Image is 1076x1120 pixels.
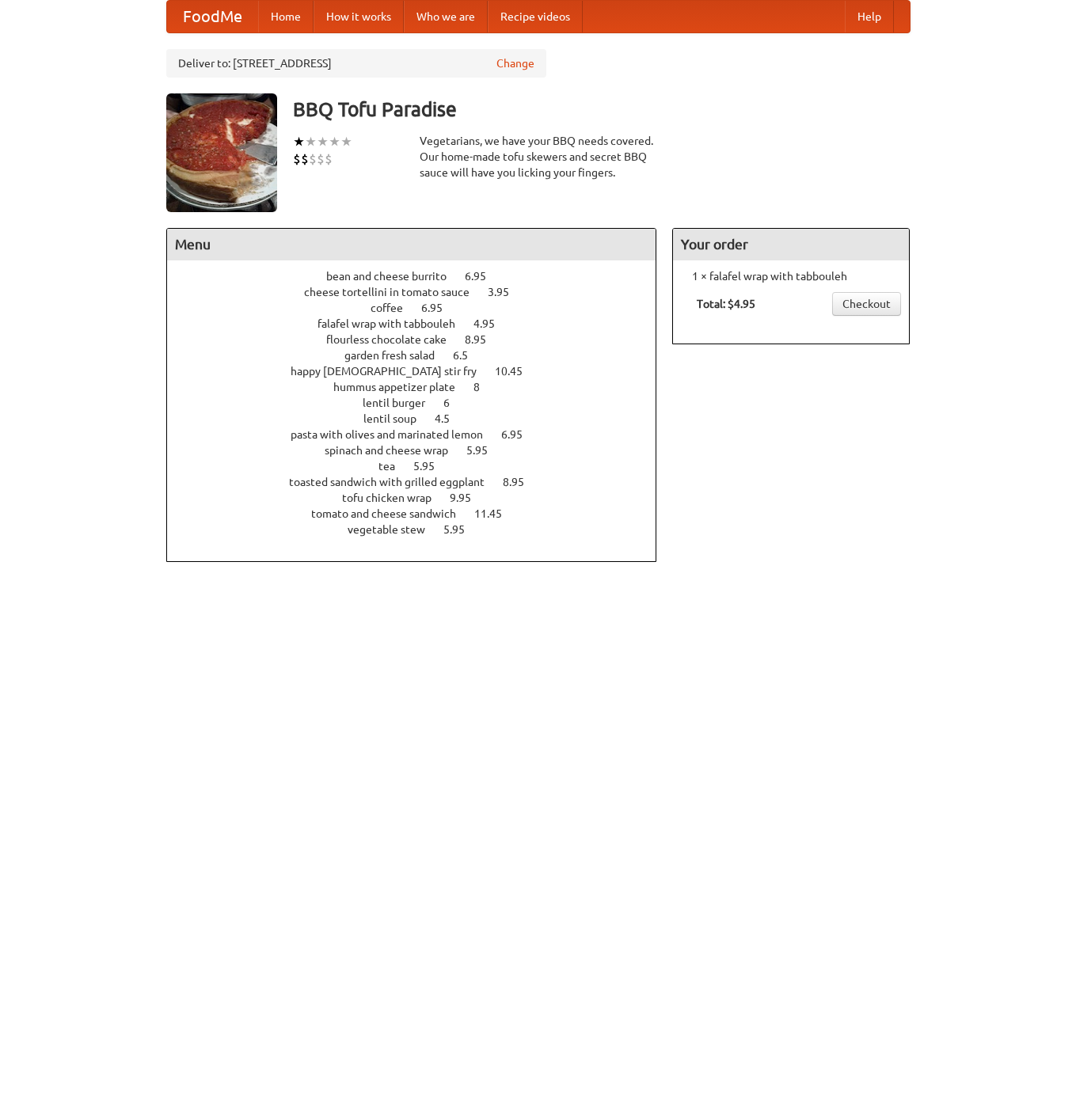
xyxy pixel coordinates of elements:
[293,133,305,150] li: ★
[291,428,552,441] a: pasta with olives and marinated lemon 6.95
[289,476,500,488] span: toasted sandwich with grilled eggplant
[378,460,411,473] span: tea
[488,286,525,298] span: 3.95
[845,1,894,32] a: Help
[413,460,451,473] span: 5.95
[317,133,329,150] li: ★
[673,229,909,260] h4: Your order
[363,397,479,409] a: lentil burger 6
[317,317,524,330] a: falafel wrap with tabbouleh 4.95
[291,365,492,378] span: happy [DEMOGRAPHIC_DATA] stir fry
[832,292,901,316] a: Checkout
[348,523,441,536] span: vegetable stew
[309,150,317,168] li: $
[325,150,333,168] li: $
[488,1,583,32] a: Recipe videos
[495,365,538,378] span: 10.45
[325,444,464,457] span: spinach and cheese wrap
[293,150,301,168] li: $
[435,412,466,425] span: 4.5
[311,507,472,520] span: tomato and cheese sandwich
[474,507,518,520] span: 11.45
[305,133,317,150] li: ★
[311,507,531,520] a: tomato and cheese sandwich 11.45
[293,93,911,125] h3: BBQ Tofu Paradise
[326,270,462,283] span: bean and cheese burrito
[453,349,484,362] span: 6.5
[326,333,462,346] span: flourless chocolate cake
[348,523,494,536] a: vegetable stew 5.95
[317,150,325,168] li: $
[378,460,464,473] a: tea 5.95
[326,270,515,283] a: bean and cheese burrito 6.95
[421,302,458,314] span: 6.95
[465,333,502,346] span: 8.95
[363,412,432,425] span: lentil soup
[363,412,479,425] a: lentil soup 4.5
[333,381,471,393] span: hummus appetizer plate
[342,492,447,504] span: tofu chicken wrap
[473,317,511,330] span: 4.95
[496,55,534,71] a: Change
[473,381,496,393] span: 8
[443,523,481,536] span: 5.95
[501,428,538,441] span: 6.95
[681,268,901,284] li: 1 × falafel wrap with tabbouleh
[301,150,309,168] li: $
[166,93,277,212] img: angular.jpg
[503,476,540,488] span: 8.95
[325,444,517,457] a: spinach and cheese wrap 5.95
[466,444,504,457] span: 5.95
[304,286,538,298] a: cheese tortellini in tomato sauce 3.95
[371,302,419,314] span: coffee
[344,349,451,362] span: garden fresh salad
[450,492,487,504] span: 9.95
[363,397,441,409] span: lentil burger
[333,381,509,393] a: hummus appetizer plate 8
[443,397,466,409] span: 6
[340,133,352,150] li: ★
[258,1,314,32] a: Home
[291,365,552,378] a: happy [DEMOGRAPHIC_DATA] stir fry 10.45
[317,317,471,330] span: falafel wrap with tabbouleh
[291,428,499,441] span: pasta with olives and marinated lemon
[344,349,497,362] a: garden fresh salad 6.5
[167,1,258,32] a: FoodMe
[404,1,488,32] a: Who we are
[289,476,553,488] a: toasted sandwich with grilled eggplant 8.95
[329,133,340,150] li: ★
[697,298,755,310] b: Total: $4.95
[326,333,515,346] a: flourless chocolate cake 8.95
[465,270,502,283] span: 6.95
[314,1,404,32] a: How it works
[304,286,485,298] span: cheese tortellini in tomato sauce
[166,49,546,78] div: Deliver to: [STREET_ADDRESS]
[342,492,500,504] a: tofu chicken wrap 9.95
[371,302,472,314] a: coffee 6.95
[167,229,656,260] h4: Menu
[420,133,657,180] div: Vegetarians, we have your BBQ needs covered. Our home-made tofu skewers and secret BBQ sauce will...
